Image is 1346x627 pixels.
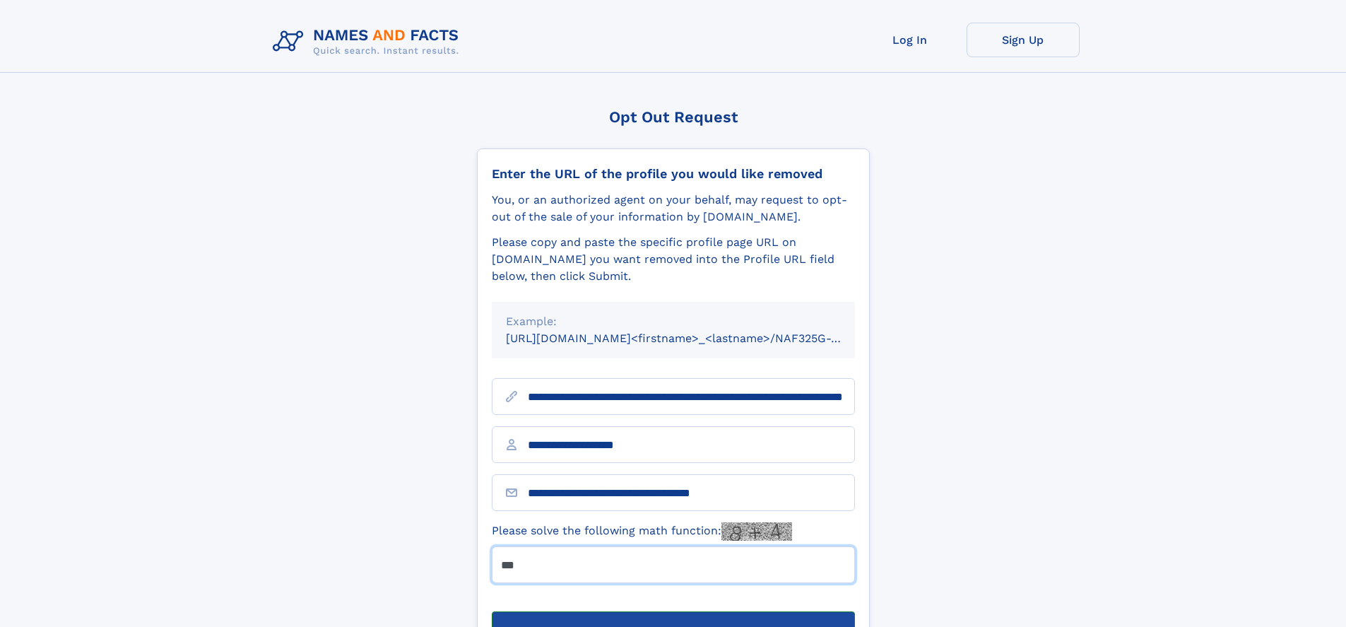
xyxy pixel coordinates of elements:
[506,332,882,345] small: [URL][DOMAIN_NAME]<firstname>_<lastname>/NAF325G-xxxxxxxx
[267,23,471,61] img: Logo Names and Facts
[492,234,855,285] div: Please copy and paste the specific profile page URL on [DOMAIN_NAME] you want removed into the Pr...
[854,23,967,57] a: Log In
[967,23,1080,57] a: Sign Up
[506,313,841,330] div: Example:
[492,192,855,225] div: You, or an authorized agent on your behalf, may request to opt-out of the sale of your informatio...
[492,166,855,182] div: Enter the URL of the profile you would like removed
[492,522,792,541] label: Please solve the following math function:
[477,108,870,126] div: Opt Out Request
